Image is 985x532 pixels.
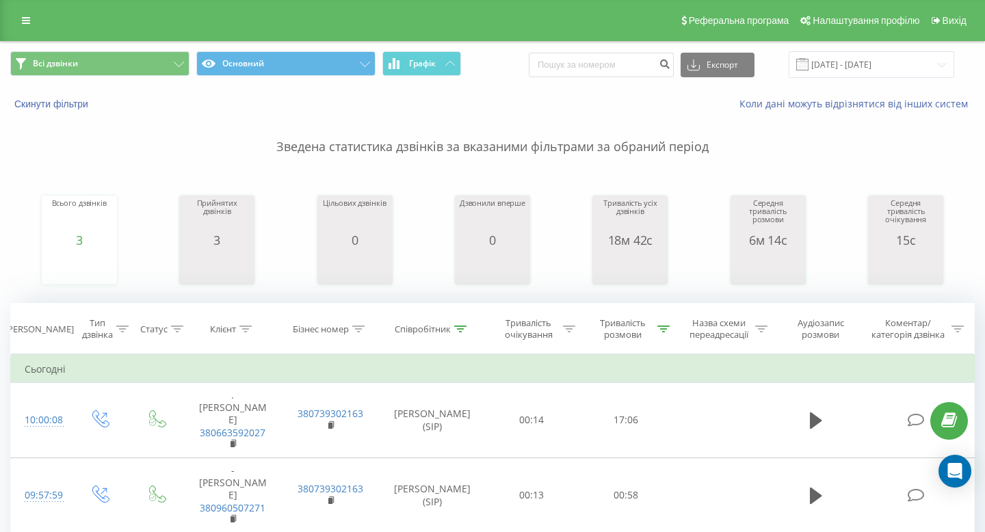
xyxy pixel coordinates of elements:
[409,59,436,68] span: Графік
[196,51,376,76] button: Основний
[871,199,940,233] div: Середня тривалість очікування
[140,323,168,335] div: Статус
[52,199,107,233] div: Всього дзвінків
[596,199,664,233] div: Тривалість усіх дзвінків
[395,323,451,335] div: Співробітник
[323,233,386,247] div: 0
[734,233,802,247] div: 6м 14с
[871,233,940,247] div: 15с
[938,455,971,488] div: Open Intercom Messenger
[460,199,525,233] div: Дзвонили вперше
[10,111,975,156] p: Зведена статистика дзвінків за вказаними фільтрами за обраний період
[200,501,265,514] a: 380960507271
[813,15,919,26] span: Налаштування профілю
[734,199,802,233] div: Середня тривалість розмови
[783,317,858,341] div: Аудіозапис розмови
[943,15,967,26] span: Вихід
[460,233,525,247] div: 0
[11,356,975,383] td: Сьогодні
[5,323,74,335] div: [PERSON_NAME]
[497,317,560,341] div: Тривалість очікування
[591,317,654,341] div: Тривалість розмови
[10,98,95,110] button: Скинути фільтри
[681,53,754,77] button: Експорт
[210,323,236,335] div: Клієнт
[25,482,57,509] div: 09:57:59
[200,426,265,439] a: 380663592027
[579,383,673,458] td: 17:06
[323,199,386,233] div: Цільових дзвінків
[529,53,674,77] input: Пошук за номером
[298,482,363,495] a: 380739302163
[82,317,113,341] div: Тип дзвінка
[33,58,78,69] span: Всі дзвінки
[298,407,363,420] a: 380739302163
[596,233,664,247] div: 18м 42с
[868,317,948,341] div: Коментар/категорія дзвінка
[689,15,789,26] span: Реферальна програма
[685,317,752,341] div: Назва схеми переадресації
[382,51,461,76] button: Графік
[739,97,975,110] a: Коли дані можуть відрізнятися вiд інших систем
[183,233,251,247] div: 3
[10,51,189,76] button: Всі дзвінки
[184,383,282,458] td: . [PERSON_NAME]
[485,383,579,458] td: 00:14
[293,323,349,335] div: Бізнес номер
[380,383,485,458] td: [PERSON_NAME] (SIP)
[52,233,107,247] div: 3
[25,407,57,434] div: 10:00:08
[183,199,251,233] div: Прийнятих дзвінків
